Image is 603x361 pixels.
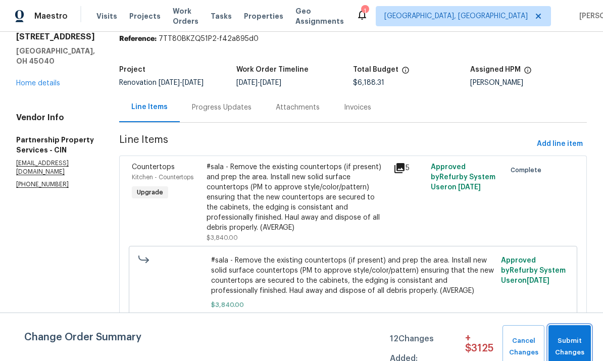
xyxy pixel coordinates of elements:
[129,11,161,21] span: Projects
[260,79,281,86] span: [DATE]
[554,335,586,358] span: Submit Changes
[159,79,204,86] span: -
[537,138,583,150] span: Add line item
[393,162,425,174] div: 5
[527,277,549,284] span: [DATE]
[470,79,587,86] div: [PERSON_NAME]
[511,165,545,175] span: Complete
[295,6,344,26] span: Geo Assignments
[211,300,495,310] span: $3,840.00
[207,162,387,233] div: #sala - Remove the existing countertops (if present) and prep the area. Install new solid surface...
[470,66,521,73] h5: Assigned HPM
[132,164,175,171] span: Countertops
[133,187,167,197] span: Upgrade
[508,335,539,358] span: Cancel Changes
[211,13,232,20] span: Tasks
[16,181,69,188] chrome_annotation: [PHONE_NUMBER]
[353,79,384,86] span: $6,188.31
[16,46,95,66] h5: [GEOGRAPHIC_DATA], OH 45040
[501,257,566,284] span: Approved by Refurby System User on
[384,11,528,21] span: [GEOGRAPHIC_DATA], [GEOGRAPHIC_DATA]
[401,66,410,79] span: The total cost of line items that have been proposed by Opendoor. This sum includes line items th...
[361,6,368,16] div: 1
[119,66,145,73] h5: Project
[192,102,252,113] div: Progress Updates
[16,80,60,87] a: Home details
[34,11,68,21] span: Maestro
[132,174,193,180] span: Kitchen - Countertops
[119,79,204,86] span: Renovation
[119,34,587,44] div: 7TT80BKZQ51P2-f42a895d0
[353,66,398,73] h5: Total Budget
[182,79,204,86] span: [DATE]
[16,135,95,155] h5: Partnership Property Services - CIN
[236,79,281,86] span: -
[16,113,95,123] h4: Vendor Info
[16,160,69,175] chrome_annotation: [EMAIL_ADDRESS][DOMAIN_NAME]
[173,6,198,26] span: Work Orders
[236,66,309,73] h5: Work Order Timeline
[119,35,157,42] b: Reference:
[236,79,258,86] span: [DATE]
[276,102,320,113] div: Attachments
[159,79,180,86] span: [DATE]
[244,11,283,21] span: Properties
[207,235,238,241] span: $3,840.00
[16,32,95,42] h2: [STREET_ADDRESS]
[131,102,168,112] div: Line Items
[211,255,495,296] span: #sala - Remove the existing countertops (if present) and prep the area. Install new solid surface...
[533,135,587,153] button: Add line item
[524,66,532,79] span: The hpm assigned to this work order.
[431,164,495,191] span: Approved by Refurby System User on
[458,184,481,191] span: [DATE]
[344,102,371,113] div: Invoices
[96,11,117,21] span: Visits
[119,135,533,153] span: Line Items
